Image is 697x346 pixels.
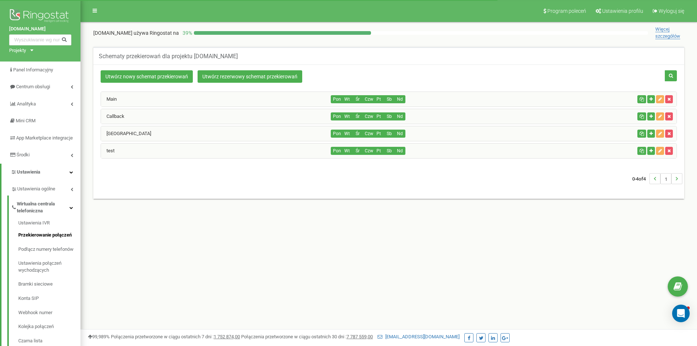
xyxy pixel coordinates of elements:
[394,95,405,103] button: Nd
[602,8,643,14] span: Ustawienia profilu
[341,130,352,138] button: Wt
[341,112,352,120] button: Wt
[331,147,342,155] button: Pon
[331,130,342,138] button: Pon
[373,112,384,120] button: Pt
[198,70,302,83] a: Utwórz rezerwowy schemat przekierowań
[672,305,690,322] div: Open Intercom Messenger
[394,112,405,120] button: Nd
[363,147,374,155] button: Czw
[241,334,373,339] span: Połączenia przetworzone w ciągu ostatnich 30 dni :
[331,95,342,103] button: Pon
[352,147,363,155] button: Śr
[17,169,40,175] span: Ustawienia
[378,334,460,339] a: [EMAIL_ADDRESS][DOMAIN_NAME]
[93,29,179,37] p: [DOMAIN_NAME]
[16,118,35,123] span: Mini CRM
[9,34,71,45] input: Wyszukiwanie wg numeru
[394,130,405,138] button: Nd
[373,95,384,103] button: Pt
[18,228,80,242] a: Przekierowanie połączeń
[17,201,70,214] span: Wirtualna centrala telefoniczna
[16,84,50,89] span: Centrum obsługi
[99,53,238,60] h5: Schematy przekierowań dla projektu [DOMAIN_NAME]
[88,334,110,339] span: 99,989%
[214,334,240,339] u: 1 752 874,00
[11,181,80,196] a: Ustawienia ogólne
[18,306,80,320] a: Webhook numer
[352,130,363,138] button: Śr
[665,70,677,81] button: Szukaj schematu przekierowań
[18,242,80,257] a: Podłącz numery telefonów
[632,173,649,184] span: 0-4 4
[18,291,80,306] a: Konta SIP
[9,7,71,26] img: Ringostat logo
[101,131,151,136] a: [GEOGRAPHIC_DATA]
[384,147,395,155] button: Sb
[384,95,395,103] button: Sb
[134,30,179,36] span: używa Ringostat na
[16,135,73,141] span: App Marketplace integracje
[547,8,586,14] span: Program poleceń
[9,47,26,54] div: Projekty
[346,334,373,339] u: 7 787 559,00
[101,148,115,153] a: test
[659,8,684,14] span: Wyloguj się
[18,256,80,277] a: Ustawienia połączeń wychodzących
[1,164,80,181] a: Ustawienia
[373,147,384,155] button: Pt
[11,196,80,217] a: Wirtualna centrala telefoniczna
[352,112,363,120] button: Śr
[17,186,55,193] span: Ustawienia ogólne
[660,173,671,184] li: 1
[101,114,124,119] a: Callback
[363,95,374,103] button: Czw
[18,277,80,291] a: Bramki sieciowe
[363,112,374,120] button: Czw
[655,26,680,39] span: Więcej szczegółów
[384,112,395,120] button: Sb
[18,320,80,334] a: Kolejka połączeń
[341,147,352,155] button: Wt
[16,152,30,157] span: Środki
[341,95,352,103] button: Wt
[638,175,643,182] span: of
[13,67,53,72] span: Panel Informacyjny
[101,70,193,83] a: Utwórz nowy schemat przekierowań
[352,95,363,103] button: Śr
[632,166,682,191] nav: ...
[373,130,384,138] button: Pt
[111,334,240,339] span: Połączenia przetworzone w ciągu ostatnich 7 dni :
[18,220,80,228] a: Ustawienia IVR
[363,130,374,138] button: Czw
[331,112,342,120] button: Pon
[394,147,405,155] button: Nd
[179,29,194,37] p: 39 %
[17,101,36,107] span: Analityka
[101,96,117,102] a: Main
[384,130,395,138] button: Sb
[9,26,71,33] a: [DOMAIN_NAME]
